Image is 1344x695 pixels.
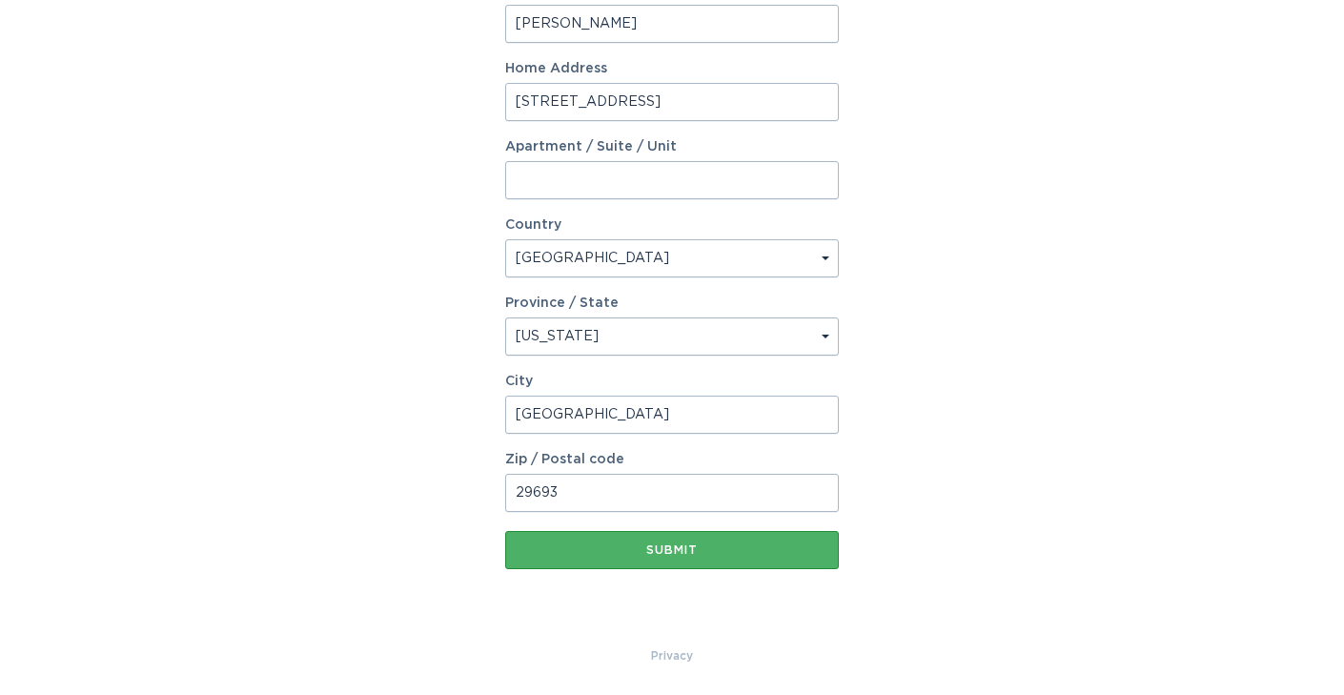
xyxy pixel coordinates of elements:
label: Country [505,218,561,232]
a: Privacy Policy & Terms of Use [651,645,693,666]
label: Home Address [505,62,839,75]
div: Submit [515,544,829,556]
label: City [505,375,839,388]
label: Zip / Postal code [505,453,839,466]
label: Province / State [505,296,619,310]
button: Submit [505,531,839,569]
label: Apartment / Suite / Unit [505,140,839,153]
